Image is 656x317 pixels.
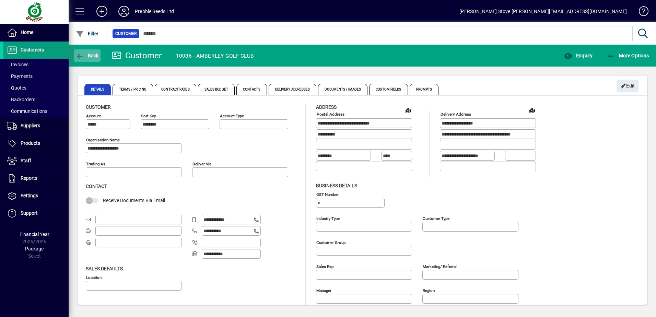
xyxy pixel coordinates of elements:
span: Payments [7,73,33,79]
mat-label: Deliver via [192,162,211,166]
span: Package [25,246,44,251]
span: Filter [76,31,99,36]
mat-label: Organisation name [86,138,120,142]
a: Invoices [3,59,69,70]
span: Delivery Addresses [269,84,317,95]
span: Quotes [7,85,26,91]
button: Add [91,5,113,17]
a: Knowledge Base [634,1,647,24]
mat-label: GST Number [316,192,339,197]
span: Terms / Pricing [113,84,153,95]
span: Customer [86,104,111,110]
span: Communications [7,108,47,114]
a: Staff [3,152,69,169]
mat-label: Account [86,114,101,118]
span: Staff [21,158,31,163]
span: Invoices [7,62,28,67]
button: Profile [113,5,135,17]
span: Enquiry [564,53,593,58]
a: View on map [527,105,538,116]
button: Filter [74,27,101,40]
app-page-header-button: Back [69,49,106,62]
button: More Options [606,49,651,62]
span: Documents / Images [318,84,367,95]
mat-label: Sort key [141,114,156,118]
span: Reports [21,175,37,181]
mat-label: Region [423,288,435,293]
a: Quotes [3,82,69,94]
span: Contract Rates [155,84,196,95]
span: Customer [115,30,137,37]
span: Contacts [236,84,267,95]
span: Backorders [7,97,35,102]
a: Support [3,205,69,222]
span: Support [21,210,38,216]
a: Products [3,135,69,152]
div: Prebble Seeds Ltd [135,6,174,17]
a: Communications [3,105,69,117]
a: Payments [3,70,69,82]
span: Business details [316,183,357,188]
span: Prompts [410,84,439,95]
a: Home [3,24,69,41]
span: Customers [21,47,44,52]
span: More Options [607,53,649,58]
mat-label: Manager [316,288,331,293]
a: Settings [3,187,69,204]
div: [PERSON_NAME] Stove [PERSON_NAME][EMAIL_ADDRESS][DOMAIN_NAME] [459,6,627,17]
a: View on map [403,105,414,116]
a: Suppliers [3,117,69,134]
a: Reports [3,170,69,187]
mat-label: Location [86,275,102,280]
mat-label: Sales rep [316,264,333,269]
mat-label: Customer type [423,216,449,221]
span: Sales Budget [198,84,235,95]
mat-label: Account Type [220,114,244,118]
span: Back [76,53,99,58]
span: Edit [620,80,635,92]
span: Address [316,104,337,110]
span: Receive Documents Via Email [103,198,165,203]
div: Customer [112,50,162,61]
span: Sales defaults [86,266,123,271]
span: Settings [21,193,38,198]
span: Custom Fields [369,84,408,95]
span: Home [21,30,33,35]
span: Contact [86,184,107,189]
mat-label: Trading as [86,162,105,166]
span: Financial Year [20,232,49,237]
button: Edit [617,80,639,92]
span: Products [21,140,40,146]
span: Details [84,84,111,95]
div: 10086 - AMBERLEY GOLF CLUB [176,50,254,61]
button: Enquiry [562,49,594,62]
button: Back [74,49,101,62]
mat-label: Marketing/ Referral [423,264,457,269]
span: Suppliers [21,123,40,128]
mat-label: Industry type [316,216,340,221]
mat-label: Customer group [316,240,345,245]
a: Backorders [3,94,69,105]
